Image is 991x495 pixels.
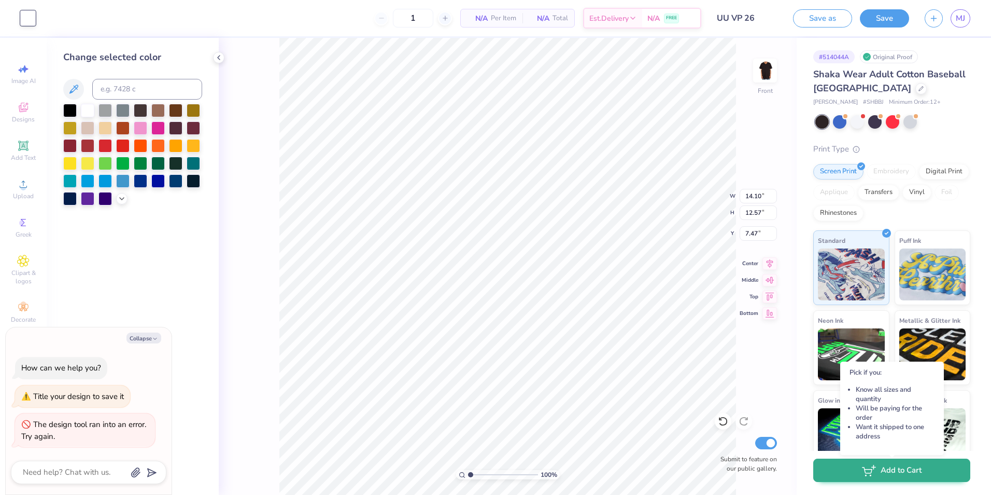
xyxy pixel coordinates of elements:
span: Image AI [11,77,36,85]
span: Top [740,293,758,300]
input: Untitled Design [709,8,785,29]
span: Glow in the Dark Ink [818,395,877,406]
div: Title your design to save it [33,391,124,402]
span: Middle [740,277,758,284]
div: The design tool ran into an error. Try again. [21,419,146,442]
div: Embroidery [867,164,916,180]
div: Original Proof [860,50,918,63]
img: Standard [818,249,885,300]
div: Change selected color [63,50,202,64]
button: Collapse [126,333,161,343]
span: Est. Delivery [589,13,629,24]
div: How can we help you? [21,363,101,373]
span: Designs [12,115,35,123]
span: Neon Ink [818,315,843,326]
div: Transfers [858,185,899,200]
span: Minimum Order: 12 + [889,98,941,107]
input: e.g. 7428 c [92,79,202,100]
img: Puff Ink [899,249,966,300]
img: Front [755,60,775,81]
li: Will be paying for the order [856,404,935,422]
button: Add to Cart [813,459,970,482]
span: Decorate [11,315,36,324]
div: Digital Print [919,164,969,180]
span: 100 % [541,470,557,479]
input: – – [393,9,433,27]
span: Total [553,13,568,24]
span: N/A [647,13,660,24]
li: Want it shipped to one address [856,422,935,441]
span: MJ [956,12,965,24]
span: Bottom [740,310,758,317]
p: Pick if you: [850,368,935,377]
span: N/A [529,13,549,24]
img: Metallic & Glitter Ink [899,328,966,380]
div: Vinyl [902,185,931,200]
span: Clipart & logos [5,269,41,285]
span: N/A [467,13,488,24]
div: Print Type [813,143,970,155]
span: Standard [818,235,845,246]
div: Front [758,86,773,95]
span: [PERSON_NAME] [813,98,858,107]
img: Neon Ink [818,328,885,380]
span: Puff Ink [899,235,921,246]
div: Rhinestones [813,205,863,221]
span: Metallic & Glitter Ink [899,315,960,326]
span: Upload [13,192,34,200]
div: Applique [813,185,855,200]
div: Foil [935,185,959,200]
span: FREE [666,15,677,22]
li: Know all sizes and quantity [856,385,935,404]
label: Submit to feature on our public gallery. [715,455,777,473]
span: Greek [16,230,32,239]
div: # 514044A [813,50,855,63]
span: # SHBBJ [863,98,884,107]
span: Shaka Wear Adult Cotton Baseball [GEOGRAPHIC_DATA] [813,68,966,94]
button: Save as [793,9,852,27]
img: Glow in the Dark Ink [818,408,885,460]
div: Screen Print [813,164,863,180]
span: Add Text [11,154,36,162]
span: Center [740,260,758,267]
a: MJ [951,9,970,27]
button: Save [860,9,909,27]
span: Per Item [491,13,516,24]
